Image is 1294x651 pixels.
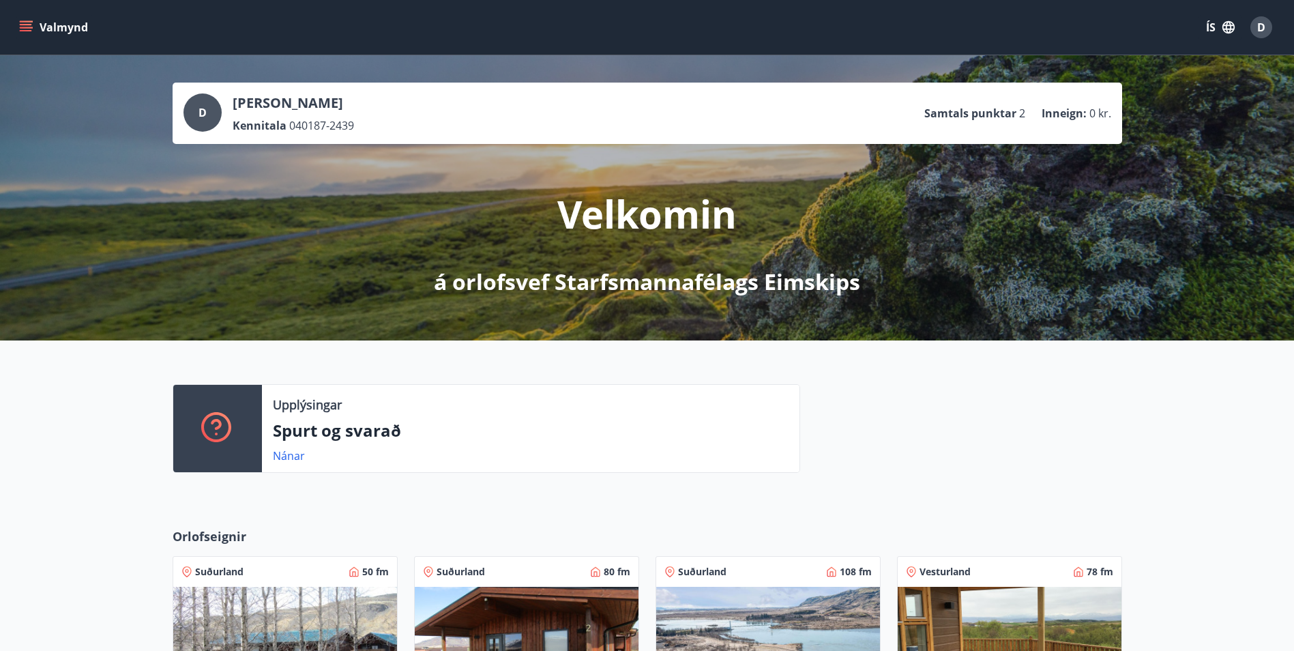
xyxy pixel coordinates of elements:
[1089,106,1111,121] span: 0 kr.
[604,565,630,579] span: 80 fm
[273,419,789,442] p: Spurt og svarað
[1245,11,1278,44] button: D
[434,267,860,297] p: á orlofsvef Starfsmannafélags Eimskips
[273,448,305,463] a: Nánar
[273,396,342,414] p: Upplýsingar
[233,118,286,133] p: Kennitala
[198,105,207,120] span: D
[362,565,389,579] span: 50 fm
[920,565,971,579] span: Vesturland
[557,188,737,240] p: Velkomin
[1087,565,1113,579] span: 78 fm
[233,93,354,113] p: [PERSON_NAME]
[924,106,1016,121] p: Samtals punktar
[1019,106,1025,121] span: 2
[1257,20,1265,35] span: D
[1042,106,1087,121] p: Inneign :
[173,527,246,545] span: Orlofseignir
[840,565,872,579] span: 108 fm
[1199,15,1242,40] button: ÍS
[195,565,244,579] span: Suðurland
[16,15,93,40] button: menu
[437,565,485,579] span: Suðurland
[289,118,354,133] span: 040187-2439
[678,565,726,579] span: Suðurland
